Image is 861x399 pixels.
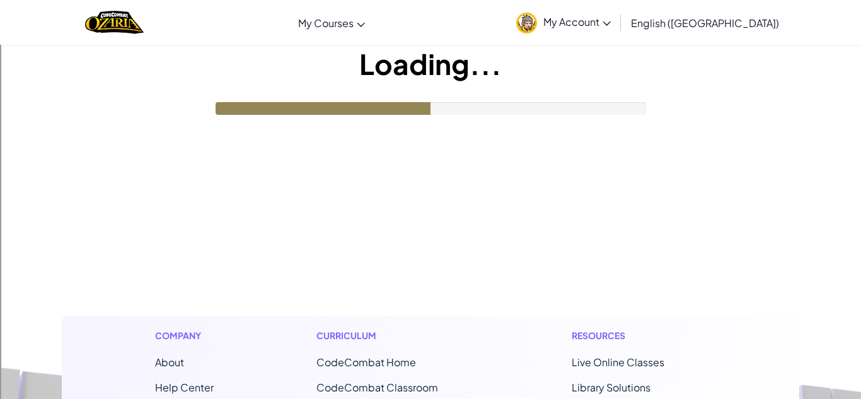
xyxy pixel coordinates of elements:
[292,6,371,40] a: My Courses
[85,9,144,35] a: Ozaria by CodeCombat logo
[625,6,785,40] a: English ([GEOGRAPHIC_DATA])
[510,3,617,42] a: My Account
[516,13,537,33] img: avatar
[298,16,354,30] span: My Courses
[631,16,779,30] span: English ([GEOGRAPHIC_DATA])
[85,9,144,35] img: Home
[543,15,611,28] span: My Account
